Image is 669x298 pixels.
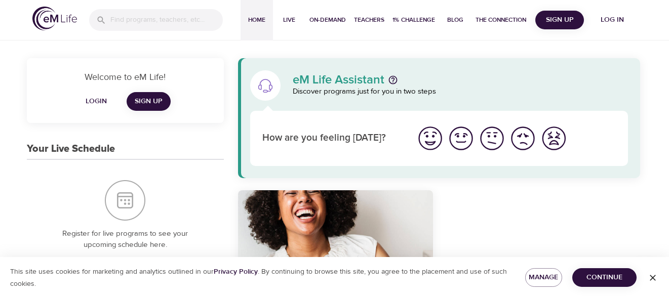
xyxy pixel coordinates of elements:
[478,124,506,152] img: ok
[293,86,628,98] p: Discover programs just for you in two steps
[592,14,633,26] span: Log in
[443,15,467,25] span: Blog
[539,14,580,26] span: Sign Up
[77,255,173,274] a: Explore Live Programs
[245,15,269,25] span: Home
[32,7,77,30] img: logo
[476,15,526,25] span: The Connection
[415,123,446,154] button: I'm feeling great
[580,271,628,284] span: Continue
[27,143,115,155] h3: Your Live Schedule
[538,123,569,154] button: I'm feeling worst
[257,77,273,94] img: eM Life Assistant
[262,131,403,146] p: How are you feeling [DATE]?
[354,15,384,25] span: Teachers
[588,11,637,29] button: Log in
[293,74,384,86] p: eM Life Assistant
[135,95,163,108] span: Sign Up
[47,228,204,251] p: Register for live programs to see your upcoming schedule here.
[214,267,258,276] a: Privacy Policy
[39,70,212,84] p: Welcome to eM Life!
[447,124,475,152] img: good
[105,180,145,221] img: Your Live Schedule
[525,268,562,287] button: Manage
[309,15,346,25] span: On-Demand
[509,124,537,152] img: bad
[392,15,435,25] span: 1% Challenge
[540,124,568,152] img: worst
[535,11,584,29] button: Sign Up
[80,92,112,111] button: Login
[110,9,223,31] input: Find programs, teachers, etc...
[507,123,538,154] button: I'm feeling bad
[477,123,507,154] button: I'm feeling ok
[446,123,477,154] button: I'm feeling good
[127,92,171,111] a: Sign Up
[572,268,637,287] button: Continue
[533,271,554,284] span: Manage
[84,95,108,108] span: Login
[277,15,301,25] span: Live
[416,124,444,152] img: great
